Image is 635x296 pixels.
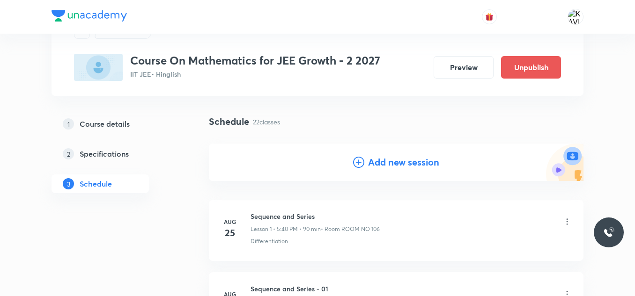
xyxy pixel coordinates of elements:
h5: Schedule [80,178,112,189]
p: 2 [63,148,74,159]
img: Add [546,144,583,181]
h4: 25 [221,226,239,240]
img: KAVITA YADAV [568,9,583,25]
button: Unpublish [501,56,561,79]
h4: Add new session [368,155,439,169]
a: 1Course details [52,115,179,133]
button: avatar [482,9,497,24]
h6: Sequence and Series [251,211,380,221]
img: avatar [485,13,494,21]
p: 22 classes [253,117,280,127]
p: Differentiation [251,237,288,245]
a: Company Logo [52,10,127,24]
img: E9B3D007-BA4F-4678-92B1-CC49CEF1D598_plus.png [74,54,123,81]
a: 2Specifications [52,144,179,163]
h6: Aug [221,217,239,226]
img: Company Logo [52,10,127,22]
h3: Course On Mathematics for JEE Growth - 2 2027 [130,54,380,67]
h4: Schedule [209,115,249,129]
p: • Room ROOM NO 106 [321,225,380,233]
img: ttu [603,227,614,238]
p: 3 [63,178,74,189]
h5: Course details [80,118,130,130]
p: Lesson 1 • 5:40 PM • 90 min [251,225,321,233]
h6: Sequence and Series - 01 [251,284,381,294]
h5: Specifications [80,148,129,159]
button: Preview [434,56,494,79]
p: IIT JEE • Hinglish [130,69,380,79]
p: 1 [63,118,74,130]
